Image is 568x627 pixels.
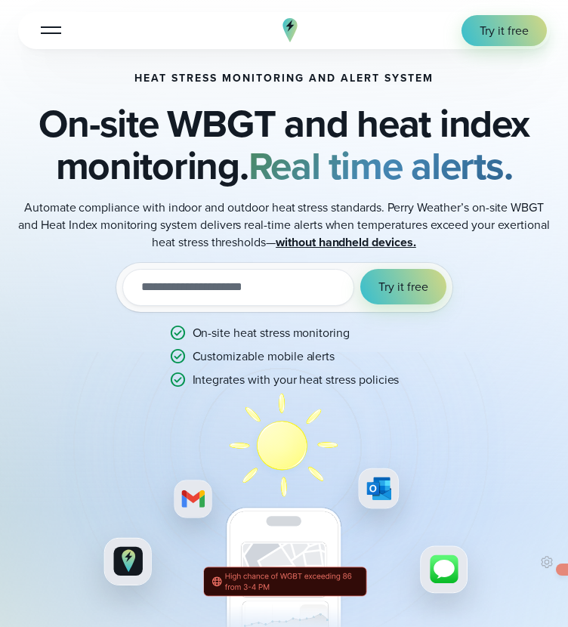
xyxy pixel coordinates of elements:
strong: Real time alerts. [248,137,513,194]
p: Customizable mobile alerts [193,347,335,365]
h1: Heat Stress Monitoring and Alert System [134,73,434,85]
h2: On-site WBGT and heat index monitoring. [18,103,550,187]
span: Try it free [378,278,428,295]
p: Integrates with your heat stress policies [193,371,400,388]
p: On-site heat stress monitoring [193,324,350,341]
span: Try it free [480,22,529,39]
p: Automate compliance with indoor and outdoor heat stress standards. Perry Weather’s on-site WBGT a... [18,199,550,251]
strong: without handheld devices. [276,233,416,251]
a: Try it free [461,15,547,46]
button: Try it free [360,269,446,304]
